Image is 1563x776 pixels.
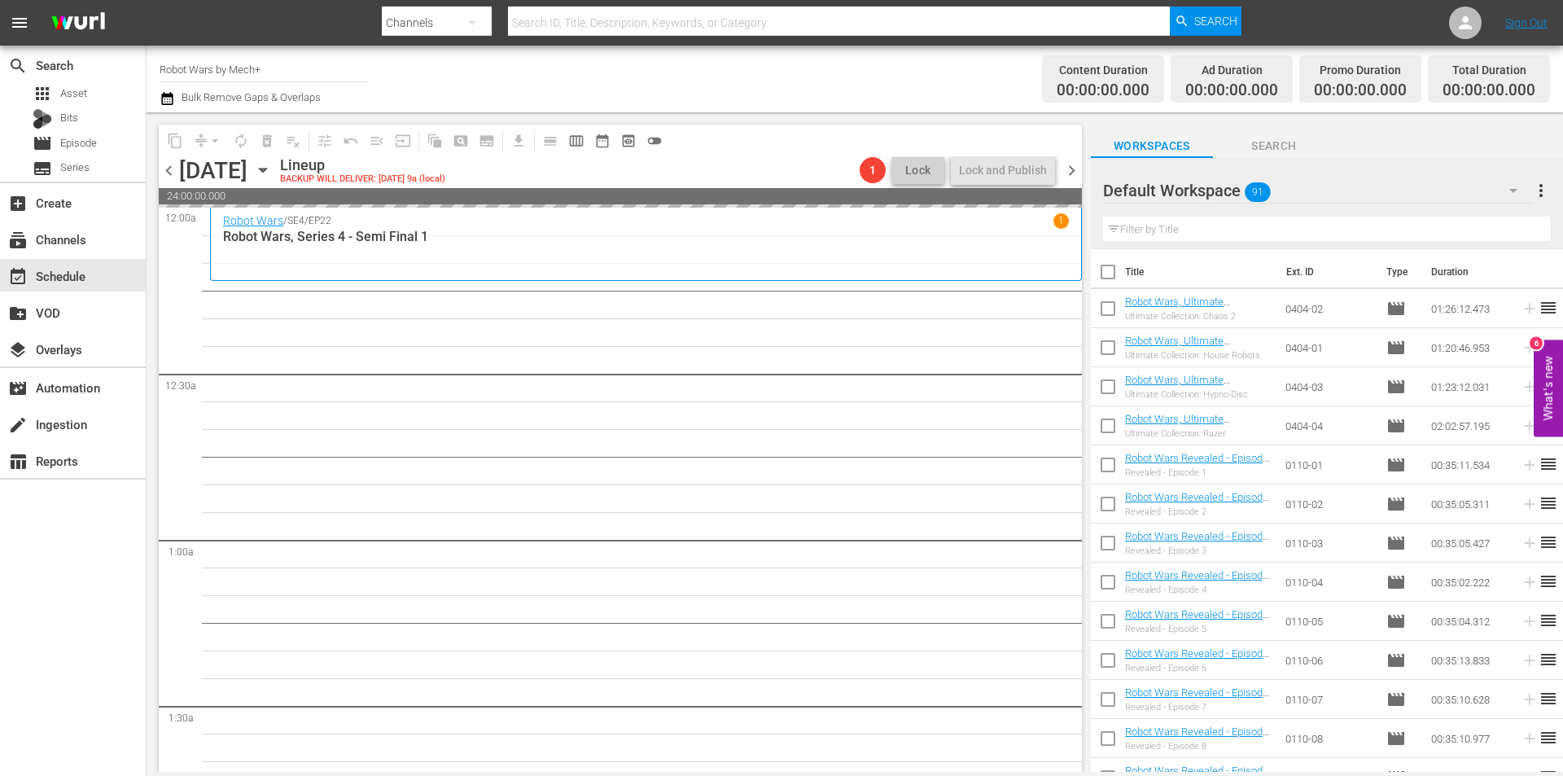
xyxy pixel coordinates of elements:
span: Asset [33,84,52,103]
th: Title [1125,249,1277,295]
span: Episode [1386,651,1406,670]
a: Robot Wars [223,214,283,227]
span: Series [33,159,52,178]
span: Episode [1386,533,1406,553]
span: Episode [1386,729,1406,748]
th: Type [1377,249,1421,295]
span: reorder [1539,533,1558,552]
span: Episode [1386,690,1406,709]
svg: Add to Schedule [1521,495,1539,513]
span: Episode [1386,494,1406,514]
p: 1 [1058,215,1064,226]
a: Robot Wars Revealed - Episode 5 [1125,608,1269,633]
span: 1 [860,164,886,177]
td: 00:35:05.311 [1425,484,1514,524]
span: VOD [8,304,28,323]
div: Ultimate Collection: Razer [1125,428,1272,439]
span: Automation [8,379,28,398]
td: 01:23:12.031 [1425,367,1514,406]
span: Ingestion [8,415,28,435]
span: Episode [1386,455,1406,475]
span: 00:00:00.000 [1314,81,1407,100]
td: 0110-05 [1279,602,1380,641]
div: Revealed - Episode 6 [1125,663,1272,673]
span: 00:00:00.000 [1443,81,1535,100]
span: Workspaces [1091,136,1213,156]
div: Ultimate Collection: Hypno-Disc [1125,389,1272,400]
img: ans4CAIJ8jUAAAAAAAAAAAAAAAAAAAAAAAAgQb4GAAAAAAAAAAAAAAAAAAAAAAAAJMjXAAAAAAAAAAAAAAAAAAAAAAAAgAT5G... [39,4,117,42]
td: 0110-03 [1279,524,1380,563]
td: 0404-02 [1279,289,1380,328]
span: reorder [1539,689,1558,708]
button: Lock and Publish [951,156,1055,185]
span: Episode [1386,572,1406,592]
span: Series [60,160,90,176]
a: Sign Out [1505,16,1548,29]
svg: Add to Schedule [1521,417,1539,435]
span: Update Metadata from Key Asset [390,128,416,154]
span: Lock [899,162,938,179]
div: Ad Duration [1185,59,1278,81]
svg: Add to Schedule [1521,534,1539,552]
span: Episode [1386,377,1406,397]
a: Robot Wars, Ultimate Collection: Hypno-Disc [1125,374,1230,398]
span: menu [10,13,29,33]
div: Revealed - Episode 3 [1125,546,1272,556]
a: Robot Wars Revealed - Episode 2 [1125,491,1269,515]
a: Robot Wars Revealed - Episode 8 [1125,726,1269,750]
span: toggle_off [646,133,663,149]
span: Bits [60,110,78,126]
span: 00:00:00.000 [1185,81,1278,100]
span: 24:00:00.000 [159,188,1082,204]
span: Asset [60,85,87,102]
span: Search [1213,136,1335,156]
svg: Add to Schedule [1521,378,1539,396]
span: Day Calendar View [532,125,563,156]
td: 0110-02 [1279,484,1380,524]
div: Promo Duration [1314,59,1407,81]
span: calendar_view_week_outlined [568,133,584,149]
td: 00:35:10.628 [1425,680,1514,719]
span: Episode [60,135,97,151]
span: reorder [1539,493,1558,513]
div: BACKUP WILL DELIVER: [DATE] 9a (local) [280,174,445,185]
div: [DATE] [179,157,247,184]
div: Revealed - Episode 5 [1125,624,1272,634]
div: Revealed - Episode 7 [1125,702,1272,712]
span: Refresh All Search Blocks [416,125,448,156]
svg: Add to Schedule [1521,573,1539,591]
div: Lock and Publish [959,156,1047,185]
td: 00:35:02.222 [1425,563,1514,602]
span: reorder [1539,454,1558,474]
span: Revert to Primary Episode [338,128,364,154]
button: Lock [892,157,944,184]
a: Robot Wars Revealed - Episode 4 [1125,569,1269,594]
td: 0110-01 [1279,445,1380,484]
svg: Add to Schedule [1521,730,1539,748]
a: Robot Wars, Ultimate Collection: House Robots [1125,335,1241,359]
div: Revealed - Episode 2 [1125,506,1272,517]
svg: Add to Schedule [1521,456,1539,474]
span: Channels [8,230,28,250]
td: 0110-08 [1279,719,1380,758]
span: Create [8,194,28,213]
td: 00:35:04.312 [1425,602,1514,641]
span: Reports [8,452,28,471]
td: 00:35:13.833 [1425,641,1514,680]
span: 00:00:00.000 [1057,81,1149,100]
div: Ultimate Collection: House Robots [1125,350,1272,361]
div: Revealed - Episode 1 [1125,467,1272,478]
td: 00:35:05.427 [1425,524,1514,563]
td: 0404-01 [1279,328,1380,367]
span: chevron_right [1062,160,1082,181]
div: 6 [1530,336,1543,349]
th: Ext. ID [1276,249,1376,295]
span: reorder [1539,611,1558,630]
p: EP22 [309,215,331,226]
span: Bulk Remove Gaps & Overlaps [179,91,321,103]
a: Robot Wars Revealed - Episode 7 [1125,686,1269,711]
span: reorder [1539,572,1558,591]
span: 24 hours Lineup View is OFF [641,128,668,154]
svg: Add to Schedule [1521,300,1539,318]
span: Episode [33,134,52,153]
